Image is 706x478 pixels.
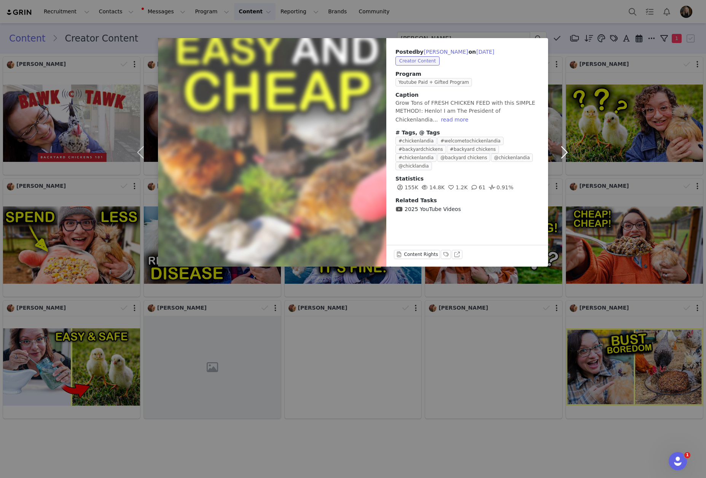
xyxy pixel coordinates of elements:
[476,47,494,56] button: [DATE]
[395,70,539,78] span: Program
[395,100,535,123] span: Grow Tons of FRESH CHICKEN FEED with this SIMPLE METHOD!: Henlo! I am The President of Chickenlan...
[395,184,418,190] span: 155K
[395,79,475,85] a: Youtube Paid + Gifted Program
[395,197,437,203] span: Related Tasks
[416,49,468,55] span: by
[446,184,467,190] span: 1.2K
[395,176,424,182] span: Statistics
[395,56,440,66] span: Creator Content
[491,153,533,162] span: @chickenlandia
[395,137,437,145] span: #chickenlandia
[394,250,440,259] button: Content Rights
[684,452,690,458] span: 1
[437,137,504,145] span: #welcometochickenlandia
[470,184,486,190] span: 61
[424,47,469,56] button: [PERSON_NAME]
[395,129,440,136] span: # Tags, @ Tags
[420,184,445,190] span: 14.8K
[488,184,513,190] span: 0.91%
[395,145,446,153] span: #backyardchickens
[437,153,490,162] span: @backyard chickens
[405,205,461,213] span: 2025 YouTube Videos
[447,145,499,153] span: #backyard chickens
[438,115,471,124] button: read more
[395,162,432,170] span: @chicklandia
[395,153,437,162] span: #chickenlandia
[395,49,495,55] span: Posted on
[395,92,419,98] span: Caption
[395,78,472,86] span: Youtube Paid + Gifted Program
[669,452,687,470] iframe: Intercom live chat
